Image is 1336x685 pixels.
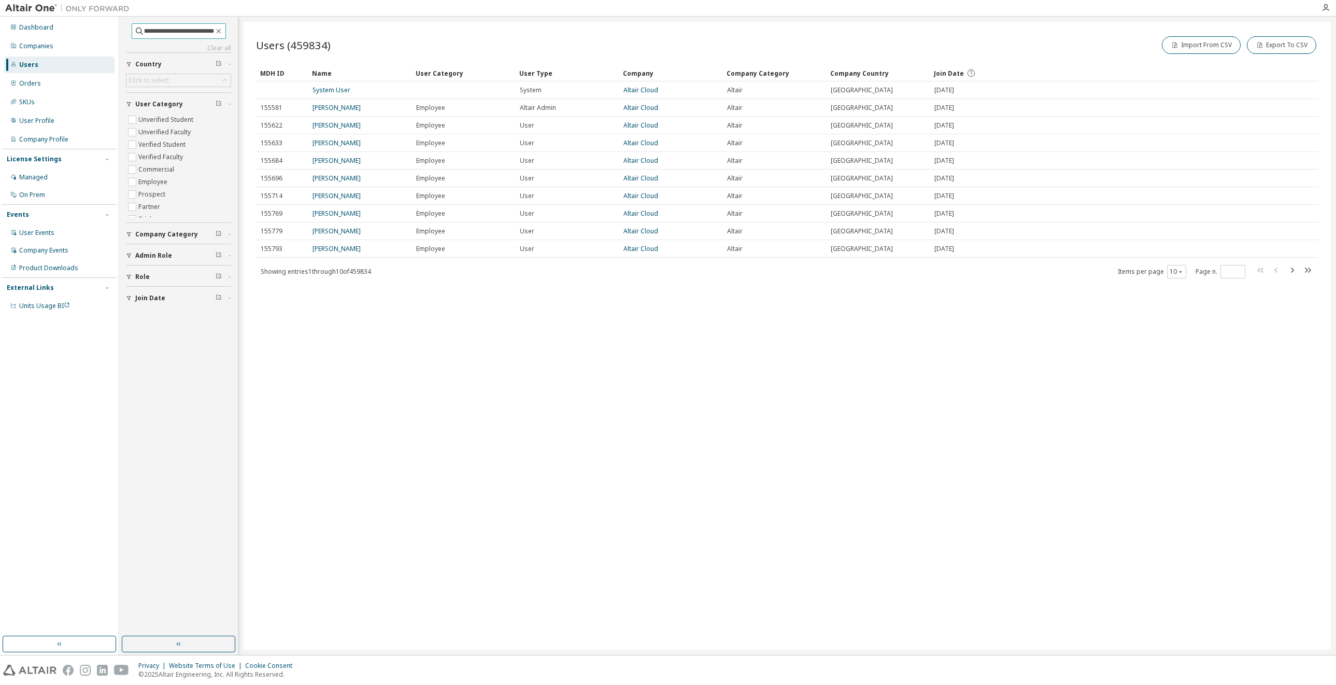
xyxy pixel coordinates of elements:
[967,68,976,78] svg: Date when the user was first added or directly signed up. If the user was deleted and later re-ad...
[312,174,361,183] a: [PERSON_NAME]
[934,139,954,147] span: [DATE]
[135,230,198,239] span: Company Category
[1170,268,1184,276] button: 10
[261,174,282,183] span: 155696
[831,245,893,253] span: [GEOGRAPHIC_DATA]
[312,156,361,165] a: [PERSON_NAME]
[261,104,282,112] span: 155581
[19,79,41,88] div: Orders
[138,163,176,176] label: Commercial
[312,65,407,81] div: Name
[727,157,743,165] span: Altair
[934,104,954,112] span: [DATE]
[261,267,371,276] span: Showing entries 1 through 10 of 459834
[19,135,68,144] div: Company Profile
[216,251,222,260] span: Clear filter
[312,86,350,94] a: System User
[312,121,361,130] a: [PERSON_NAME]
[934,86,954,94] span: [DATE]
[520,157,534,165] span: User
[727,245,743,253] span: Altair
[169,662,245,670] div: Website Terms of Use
[416,104,445,112] span: Employee
[135,251,172,260] span: Admin Role
[261,209,282,218] span: 155769
[312,209,361,218] a: [PERSON_NAME]
[1162,36,1241,54] button: Import From CSV
[520,139,534,147] span: User
[727,104,743,112] span: Altair
[416,121,445,130] span: Employee
[5,3,135,13] img: Altair One
[126,244,231,267] button: Admin Role
[7,211,29,219] div: Events
[416,157,445,165] span: Employee
[138,188,167,201] label: Prospect
[416,227,445,235] span: Employee
[623,209,658,218] a: Altair Cloud
[261,157,282,165] span: 155684
[19,191,45,199] div: On Prem
[831,174,893,183] span: [GEOGRAPHIC_DATA]
[831,209,893,218] span: [GEOGRAPHIC_DATA]
[623,86,658,94] a: Altair Cloud
[126,93,231,116] button: User Category
[623,174,658,183] a: Altair Cloud
[129,76,169,85] div: Click to select
[138,114,195,126] label: Unverified Student
[312,138,361,147] a: [PERSON_NAME]
[261,139,282,147] span: 155633
[623,138,658,147] a: Altair Cloud
[261,192,282,200] span: 155714
[416,174,445,183] span: Employee
[934,69,964,78] span: Join Date
[135,100,183,108] span: User Category
[520,121,534,130] span: User
[19,98,35,106] div: SKUs
[831,121,893,130] span: [GEOGRAPHIC_DATA]
[7,155,62,163] div: License Settings
[727,209,743,218] span: Altair
[138,670,299,679] p: © 2025 Altair Engineering, Inc. All Rights Reserved.
[138,662,169,670] div: Privacy
[216,230,222,239] span: Clear filter
[416,65,511,81] div: User Category
[19,61,38,69] div: Users
[138,151,185,163] label: Verified Faculty
[256,38,331,52] span: Users (459834)
[416,245,445,253] span: Employee
[727,65,822,81] div: Company Category
[727,174,743,183] span: Altair
[1247,36,1316,54] button: Export To CSV
[216,294,222,302] span: Clear filter
[416,139,445,147] span: Employee
[520,86,542,94] span: System
[416,192,445,200] span: Employee
[934,174,954,183] span: [DATE]
[138,213,153,226] label: Trial
[727,227,743,235] span: Altair
[623,244,658,253] a: Altair Cloud
[97,665,108,676] img: linkedin.svg
[623,156,658,165] a: Altair Cloud
[519,65,615,81] div: User Type
[934,121,954,130] span: [DATE]
[138,138,188,151] label: Verified Student
[261,121,282,130] span: 155622
[831,104,893,112] span: [GEOGRAPHIC_DATA]
[216,60,222,68] span: Clear filter
[126,53,231,76] button: Country
[1196,265,1245,278] span: Page n.
[727,192,743,200] span: Altair
[520,192,534,200] span: User
[19,246,68,255] div: Company Events
[623,191,658,200] a: Altair Cloud
[19,301,70,310] span: Units Usage BI
[3,665,56,676] img: altair_logo.svg
[520,209,534,218] span: User
[114,665,129,676] img: youtube.svg
[126,74,231,87] div: Click to select
[520,104,556,112] span: Altair Admin
[727,86,743,94] span: Altair
[1118,265,1186,278] span: Items per page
